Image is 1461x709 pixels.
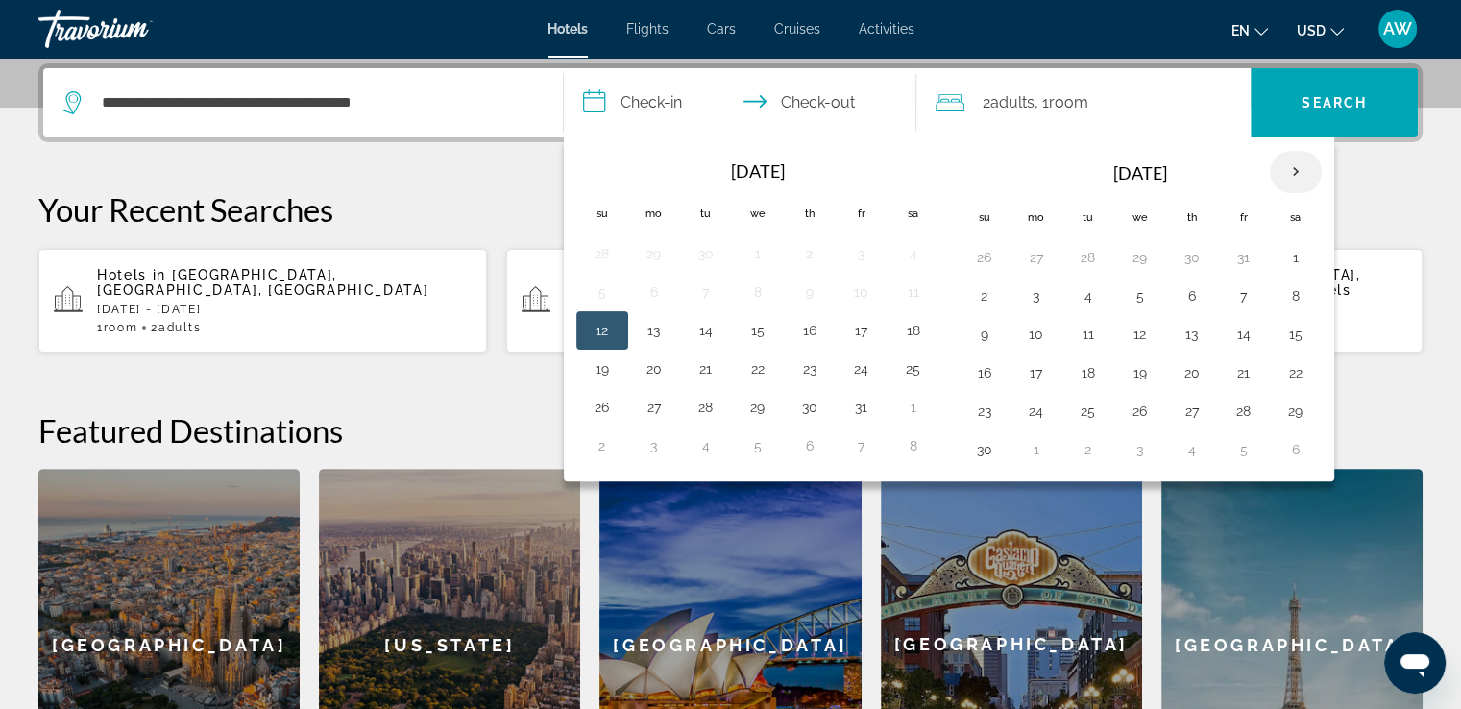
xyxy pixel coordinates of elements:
button: Day 8 [743,279,773,306]
button: Day 5 [1125,282,1156,309]
button: Day 5 [743,432,773,459]
button: Day 13 [639,317,670,344]
span: 2 [982,89,1034,116]
button: Day 9 [969,321,1000,348]
button: Day 8 [1280,282,1311,309]
button: Day 26 [587,394,618,421]
button: Day 25 [1073,398,1104,425]
span: 2 [151,321,201,334]
span: USD [1297,23,1326,38]
button: Day 15 [743,317,773,344]
button: Day 2 [794,240,825,267]
button: Day 30 [794,394,825,421]
span: Room [104,321,138,334]
button: Hotels in [GEOGRAPHIC_DATA], [GEOGRAPHIC_DATA], [GEOGRAPHIC_DATA][DATE] - [DATE]1Room2Adults [38,248,487,354]
span: Flights [626,21,669,37]
button: Day 28 [1229,398,1259,425]
a: Hotels [548,21,588,37]
button: Day 6 [1280,436,1311,463]
input: Search hotel destination [100,88,534,117]
span: Activities [859,21,914,37]
button: Day 31 [846,394,877,421]
button: Day 8 [898,432,929,459]
button: Day 4 [691,432,721,459]
button: Day 17 [1021,359,1052,386]
button: Day 12 [1125,321,1156,348]
button: Day 27 [639,394,670,421]
div: Search widget [43,68,1418,137]
button: Day 23 [969,398,1000,425]
button: Day 2 [587,432,618,459]
button: Next month [1270,150,1322,194]
button: Day 4 [1177,436,1207,463]
button: Day 29 [1280,398,1311,425]
button: Travelers: 2 adults, 0 children [916,68,1251,137]
button: Day 29 [639,240,670,267]
button: Day 19 [587,355,618,382]
button: Day 1 [1280,244,1311,271]
span: Cars [707,21,736,37]
button: Day 14 [1229,321,1259,348]
button: Day 9 [794,279,825,306]
button: Day 10 [846,279,877,306]
iframe: Button to launch messaging window [1384,632,1446,694]
button: Day 18 [898,317,929,344]
button: Day 21 [1229,359,1259,386]
span: Cruises [774,21,820,37]
button: Day 25 [898,355,929,382]
span: , 1 [1034,89,1087,116]
button: Day 16 [794,317,825,344]
button: Day 5 [587,279,618,306]
button: Day 3 [1125,436,1156,463]
button: Day 7 [691,279,721,306]
button: Day 3 [846,240,877,267]
th: [DATE] [628,150,888,192]
button: Day 18 [1073,359,1104,386]
button: Day 24 [846,355,877,382]
button: Day 17 [846,317,877,344]
button: Day 10 [1021,321,1052,348]
button: Day 1 [898,394,929,421]
button: Day 28 [691,394,721,421]
span: AW [1383,19,1412,38]
button: Day 28 [1073,244,1104,271]
button: Day 2 [1073,436,1104,463]
button: Day 2 [969,282,1000,309]
p: [DATE] - [DATE] [97,303,472,316]
button: Day 22 [743,355,773,382]
button: Select check in and out date [564,68,917,137]
button: Day 31 [1229,244,1259,271]
button: Day 1 [1021,436,1052,463]
button: Day 29 [743,394,773,421]
button: Day 29 [1125,244,1156,271]
button: Day 7 [1229,282,1259,309]
button: Day 26 [969,244,1000,271]
span: 1 [97,321,137,334]
span: Hotels in [97,267,166,282]
button: Day 11 [898,279,929,306]
button: Search [1251,68,1418,137]
button: Day 27 [1177,398,1207,425]
button: Day 15 [1280,321,1311,348]
h2: Featured Destinations [38,411,1423,450]
button: Day 22 [1280,359,1311,386]
button: Change currency [1297,16,1344,44]
table: Left calendar grid [576,150,939,465]
button: Change language [1231,16,1268,44]
table: Right calendar grid [959,150,1322,469]
button: Hotels in [GEOGRAPHIC_DATA], [GEOGRAPHIC_DATA] - [GEOGRAPHIC_DATA], [GEOGRAPHIC_DATA][DATE] - [DA... [506,248,955,354]
button: Day 1 [743,240,773,267]
button: Day 7 [846,432,877,459]
button: Day 30 [1177,244,1207,271]
span: and Nearby Hotels [1205,282,1351,298]
button: Day 6 [639,279,670,306]
button: Day 27 [1021,244,1052,271]
th: [DATE] [1011,150,1270,196]
span: [GEOGRAPHIC_DATA], [GEOGRAPHIC_DATA], [GEOGRAPHIC_DATA] [97,267,428,298]
p: Your Recent Searches [38,190,1423,229]
button: Day 4 [1073,282,1104,309]
button: Day 14 [691,317,721,344]
button: Day 28 [587,240,618,267]
a: Travorium [38,4,231,54]
button: Day 5 [1229,436,1259,463]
